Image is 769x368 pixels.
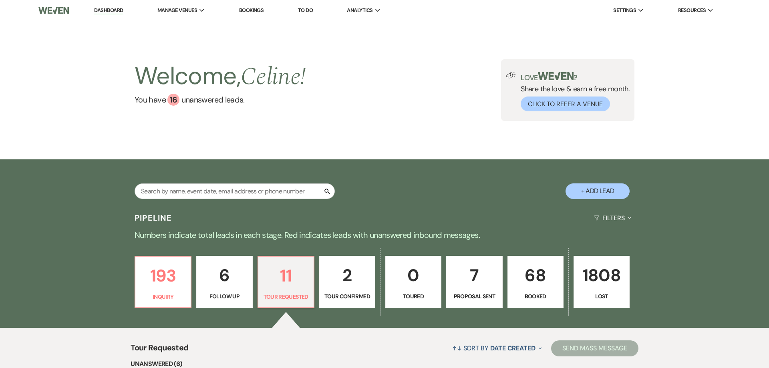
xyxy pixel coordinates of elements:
a: 1808Lost [574,256,630,308]
img: weven-logo-green.svg [538,72,574,80]
a: 2Tour Confirmed [319,256,375,308]
a: 7Proposal Sent [446,256,502,308]
p: 11 [263,262,309,289]
img: loud-speaker-illustration.svg [506,72,516,78]
img: Weven Logo [38,2,69,19]
a: To Do [298,7,313,14]
p: Lost [579,292,624,301]
a: 11Tour Requested [258,256,314,308]
p: 0 [391,262,436,289]
button: Send Mass Message [551,340,638,356]
p: Tour Requested [263,292,309,301]
p: Follow Up [201,292,247,301]
a: 193Inquiry [135,256,191,308]
p: 7 [451,262,497,289]
input: Search by name, event date, email address or phone number [135,183,335,199]
p: 193 [140,262,186,289]
a: Bookings [239,7,264,14]
h3: Pipeline [135,212,172,223]
button: Sort By Date Created [449,338,545,359]
h2: Welcome, [135,59,306,94]
span: Settings [613,6,636,14]
p: Numbers indicate total leads in each stage. Red indicates leads with unanswered inbound messages. [96,229,673,241]
p: Proposal Sent [451,292,497,301]
p: Tour Confirmed [324,292,370,301]
span: Manage Venues [157,6,197,14]
p: 2 [324,262,370,289]
span: ↑↓ [452,344,462,352]
a: 0Toured [385,256,441,308]
p: 68 [513,262,558,289]
span: Resources [678,6,706,14]
button: Click to Refer a Venue [521,97,610,111]
span: Analytics [347,6,372,14]
p: 6 [201,262,247,289]
p: Booked [513,292,558,301]
span: Date Created [490,344,535,352]
button: Filters [591,207,634,229]
span: Celine ! [241,58,306,95]
div: Share the love & earn a free month. [516,72,630,111]
a: 6Follow Up [196,256,252,308]
div: 16 [167,94,179,106]
a: You have 16 unanswered leads. [135,94,306,106]
p: Inquiry [140,292,186,301]
p: 1808 [579,262,624,289]
p: Love ? [521,72,630,81]
a: Dashboard [94,7,123,14]
button: + Add Lead [566,183,630,199]
a: 68Booked [507,256,564,308]
p: Toured [391,292,436,301]
span: Tour Requested [131,342,188,359]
